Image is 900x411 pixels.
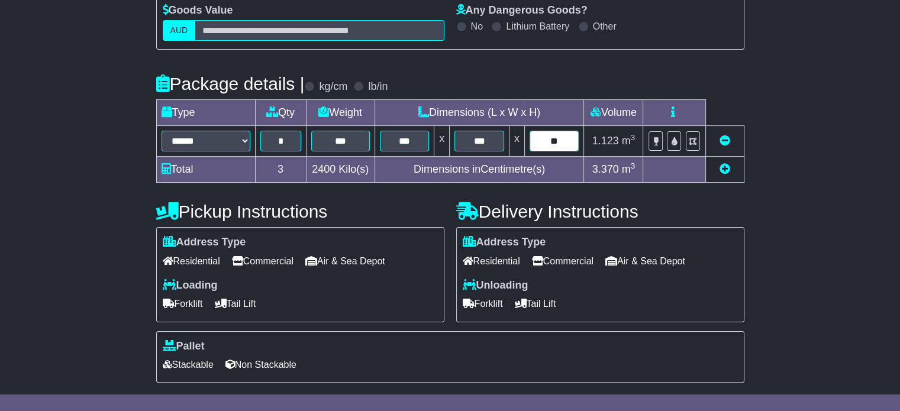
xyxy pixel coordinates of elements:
td: Type [156,100,255,126]
a: Add new item [720,163,730,175]
label: Goods Value [163,4,233,17]
span: Tail Lift [215,295,256,313]
td: x [434,126,450,157]
label: Loading [163,279,218,292]
td: Qty [255,100,306,126]
label: Unloading [463,279,528,292]
span: Forklift [463,295,503,313]
span: Non Stackable [225,355,296,374]
h4: Delivery Instructions [456,202,744,221]
span: Residential [163,252,220,270]
span: Air & Sea Depot [305,252,385,270]
label: kg/cm [319,80,347,93]
td: Volume [584,100,643,126]
td: 3 [255,157,306,183]
span: Commercial [232,252,293,270]
td: x [509,126,524,157]
span: Residential [463,252,520,270]
a: Remove this item [720,135,730,147]
label: lb/in [368,80,388,93]
span: Commercial [532,252,593,270]
h4: Pickup Instructions [156,202,444,221]
label: Other [593,21,617,32]
span: Forklift [163,295,203,313]
h4: Package details | [156,74,305,93]
td: Total [156,157,255,183]
span: Air & Sea Depot [605,252,685,270]
label: AUD [163,20,196,41]
span: 1.123 [592,135,619,147]
td: Dimensions (L x W x H) [375,100,584,126]
td: Dimensions in Centimetre(s) [375,157,584,183]
label: Pallet [163,340,205,353]
span: Stackable [163,355,214,374]
td: Weight [306,100,375,126]
span: m [622,163,636,175]
span: 2400 [312,163,336,175]
label: Address Type [163,236,246,249]
span: 3.370 [592,163,619,175]
td: Kilo(s) [306,157,375,183]
label: Any Dangerous Goods? [456,4,588,17]
label: Address Type [463,236,546,249]
span: m [622,135,636,147]
sup: 3 [631,161,636,170]
label: Lithium Battery [506,21,569,32]
span: Tail Lift [515,295,556,313]
label: No [471,21,483,32]
sup: 3 [631,133,636,142]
